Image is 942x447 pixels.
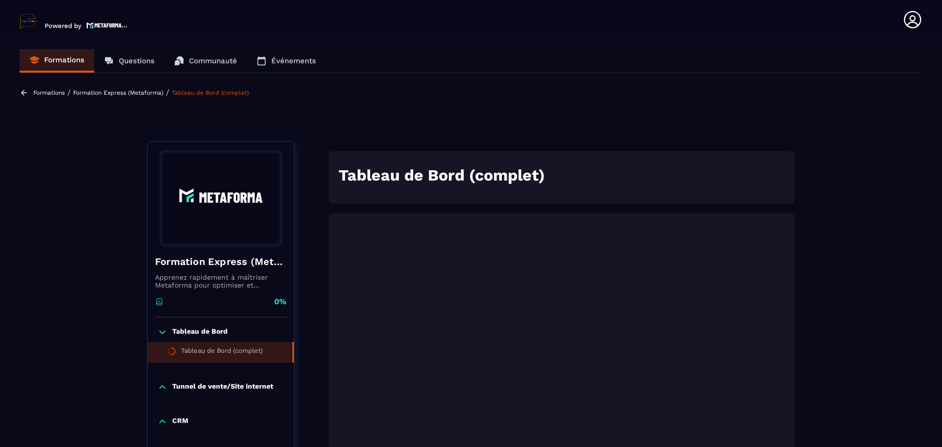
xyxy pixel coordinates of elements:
a: Questions [94,49,164,73]
strong: Tableau de Bord (complet) [339,166,545,184]
a: Tableau de Bord (complet) [172,89,249,96]
a: Communauté [164,49,247,73]
img: logo-branding [20,14,37,29]
span: / [166,88,169,97]
a: Formations [33,89,65,96]
img: logo [86,21,128,29]
p: Tunnel de vente/Site internet [172,382,273,392]
p: Tableau de Bord [172,327,228,337]
p: Questions [119,56,155,65]
img: banner [155,149,287,247]
div: Tableau de Bord (complet) [181,347,263,358]
a: Formation Express (Metaforma) [73,89,163,96]
p: CRM [172,417,188,426]
p: Formations [44,55,84,64]
p: Événements [271,56,316,65]
a: Formations [20,49,94,73]
p: Apprenez rapidement à maîtriser Metaforma pour optimiser et automatiser votre business. 🚀 [155,273,287,289]
a: Événements [247,49,326,73]
p: Communauté [189,56,237,65]
span: / [67,88,71,97]
p: 0% [274,296,287,307]
p: Powered by [45,22,81,29]
h4: Formation Express (Metaforma) [155,255,287,268]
